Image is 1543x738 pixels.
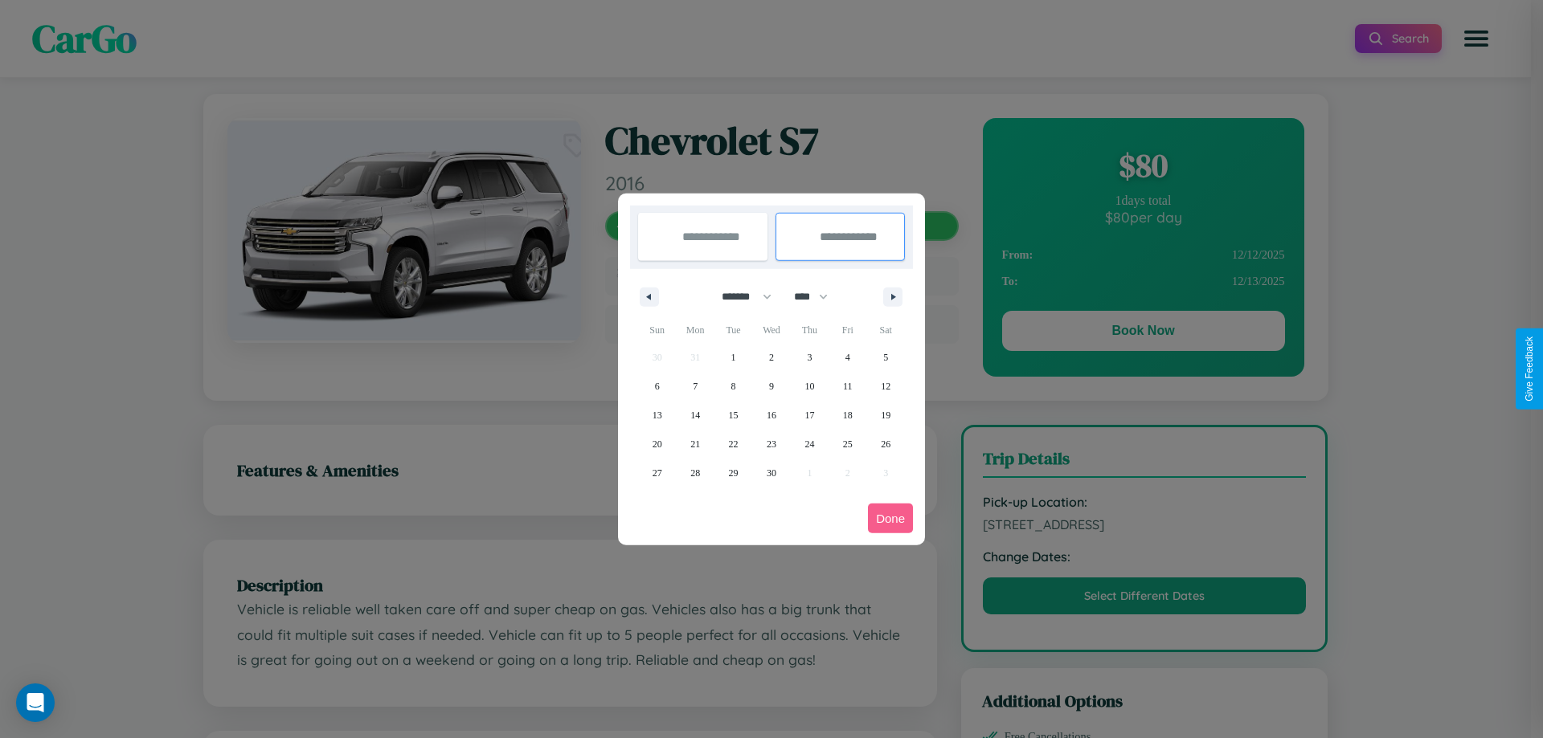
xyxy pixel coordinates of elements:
span: 7 [693,372,698,401]
div: Give Feedback [1524,336,1535,402]
button: 2 [752,343,790,372]
span: Sat [867,317,905,343]
button: 27 [638,459,676,487]
button: 7 [676,372,714,401]
span: 15 [729,401,739,430]
span: Wed [752,317,790,343]
button: 11 [829,372,866,401]
span: 29 [729,459,739,487]
button: 8 [714,372,752,401]
button: 22 [714,430,752,459]
div: Open Intercom Messenger [16,683,55,722]
button: 5 [867,343,905,372]
button: Done [868,504,913,533]
span: 12 [881,372,890,401]
button: 20 [638,430,676,459]
button: 3 [791,343,829,372]
span: 3 [807,343,812,372]
span: 9 [769,372,774,401]
span: 21 [690,430,700,459]
span: 28 [690,459,700,487]
span: Mon [676,317,714,343]
span: 8 [731,372,736,401]
button: 15 [714,401,752,430]
button: 18 [829,401,866,430]
button: 16 [752,401,790,430]
span: 1 [731,343,736,372]
span: 2 [769,343,774,372]
span: 26 [881,430,890,459]
button: 13 [638,401,676,430]
button: 14 [676,401,714,430]
button: 6 [638,372,676,401]
span: 14 [690,401,700,430]
span: 4 [845,343,850,372]
span: 20 [653,430,662,459]
button: 1 [714,343,752,372]
span: 18 [843,401,853,430]
button: 10 [791,372,829,401]
span: Sun [638,317,676,343]
span: 30 [767,459,776,487]
span: Thu [791,317,829,343]
span: 24 [804,430,814,459]
button: 29 [714,459,752,487]
span: 17 [804,401,814,430]
span: 5 [883,343,888,372]
span: 19 [881,401,890,430]
button: 26 [867,430,905,459]
span: 6 [655,372,660,401]
button: 19 [867,401,905,430]
span: 23 [767,430,776,459]
button: 30 [752,459,790,487]
button: 21 [676,430,714,459]
span: 25 [843,430,853,459]
span: Fri [829,317,866,343]
button: 28 [676,459,714,487]
button: 24 [791,430,829,459]
button: 12 [867,372,905,401]
button: 9 [752,372,790,401]
span: 27 [653,459,662,487]
span: 10 [804,372,814,401]
button: 23 [752,430,790,459]
button: 25 [829,430,866,459]
span: 16 [767,401,776,430]
button: 17 [791,401,829,430]
span: 13 [653,401,662,430]
span: 22 [729,430,739,459]
button: 4 [829,343,866,372]
span: 11 [843,372,853,401]
span: Tue [714,317,752,343]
